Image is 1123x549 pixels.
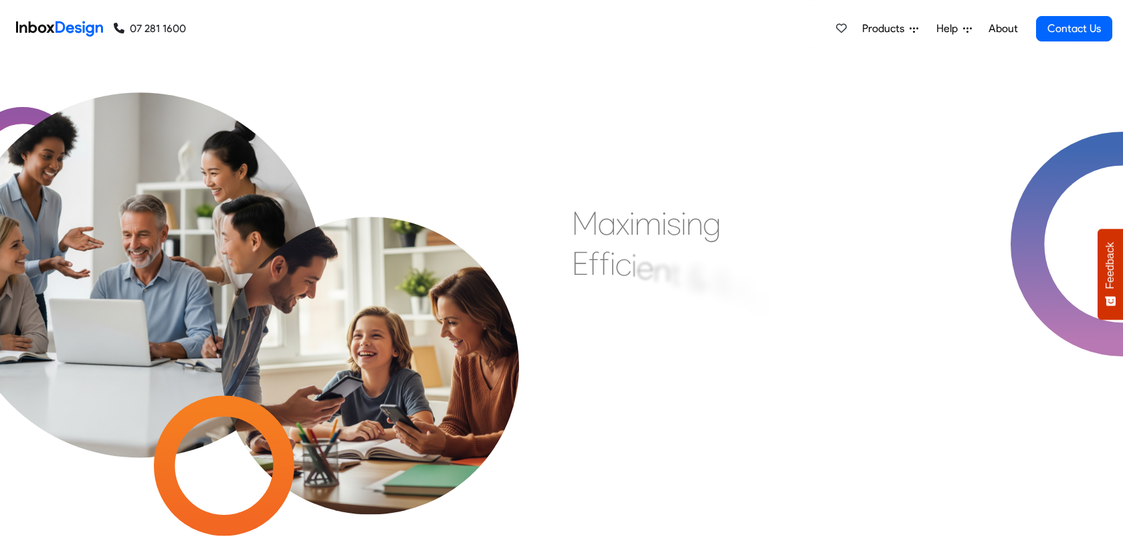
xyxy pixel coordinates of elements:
[703,203,721,243] div: g
[857,15,924,42] a: Products
[615,244,631,284] div: c
[931,15,977,42] a: Help
[661,203,667,243] div: i
[670,254,680,294] div: t
[681,203,686,243] div: i
[862,21,910,37] span: Products
[653,250,670,290] div: n
[936,21,963,37] span: Help
[184,142,556,514] img: parents_with_child.png
[637,247,653,288] div: e
[635,203,661,243] div: m
[667,203,681,243] div: s
[589,243,599,284] div: f
[616,203,629,243] div: x
[599,243,610,284] div: f
[1104,242,1116,289] span: Feedback
[598,203,616,243] div: a
[748,277,767,317] div: g
[732,270,748,310] div: n
[686,203,703,243] div: n
[610,243,615,284] div: i
[1098,229,1123,320] button: Feedback - Show survey
[629,203,635,243] div: i
[572,203,896,404] div: Maximising Efficient & Engagement, Connecting Schools, Families, and Students.
[985,15,1021,42] a: About
[572,203,598,243] div: M
[688,259,707,299] div: &
[1036,16,1112,41] a: Contact Us
[715,264,732,304] div: E
[114,21,186,37] a: 07 281 1600
[631,245,637,286] div: i
[572,243,589,284] div: E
